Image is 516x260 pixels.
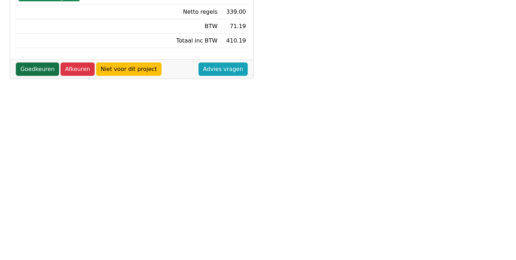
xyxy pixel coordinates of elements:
[199,63,248,76] a: Advies vragen
[61,63,95,76] a: Afkeuren
[168,34,221,48] td: Totaal inc BTW
[168,5,221,19] td: Netto regels
[220,34,249,48] td: 410.19
[220,19,249,34] td: 71.19
[168,19,221,34] td: BTW
[96,63,162,76] a: Niet voor dit project
[16,63,59,76] a: Goedkeuren
[220,5,249,19] td: 339.00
